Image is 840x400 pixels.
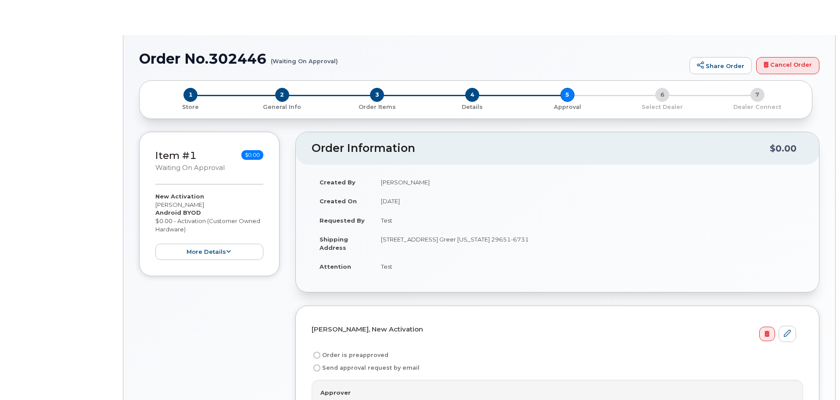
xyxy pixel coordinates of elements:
small: (Waiting On Approval) [271,51,338,65]
label: Order is preapproved [312,350,388,360]
button: more details [155,244,263,260]
strong: Attention [319,263,351,270]
input: Order is preapproved [313,352,320,359]
strong: Created By [319,179,355,186]
a: Item #1 [155,149,197,162]
td: [PERSON_NAME] [373,173,803,192]
a: 2 General Info [235,102,330,111]
p: Order Items [333,103,421,111]
label: Send approval request by email [312,363,420,373]
h2: Order Information [312,142,770,155]
p: General Info [238,103,327,111]
div: [PERSON_NAME] $0.00 - Activation (Customer Owned Hardware) [155,192,263,260]
strong: New Activation [155,193,204,200]
strong: Created On [319,198,357,205]
p: Store [150,103,231,111]
a: 3 Order Items [330,102,425,111]
label: Approver [320,389,351,397]
span: 3 [370,88,384,102]
strong: Requested By [319,217,365,224]
a: Cancel Order [756,57,819,75]
h4: [PERSON_NAME], New Activation [312,326,796,333]
a: 1 Store [147,102,235,111]
td: [DATE] [373,191,803,211]
span: 2 [275,88,289,102]
td: Test [373,257,803,276]
small: Waiting On Approval [155,164,225,172]
span: 1 [183,88,197,102]
strong: Android BYOD [155,209,201,216]
input: Send approval request by email [313,364,320,371]
strong: Shipping Address [319,236,348,251]
a: 4 Details [425,102,520,111]
span: $0.00 [241,150,263,160]
span: 4 [465,88,479,102]
div: $0.00 [770,140,797,157]
td: Test [373,211,803,230]
a: Share Order [689,57,752,75]
h1: Order No.302446 [139,51,685,66]
p: Details [428,103,517,111]
td: [STREET_ADDRESS] Greer [US_STATE] 29651-6731 [373,230,803,257]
